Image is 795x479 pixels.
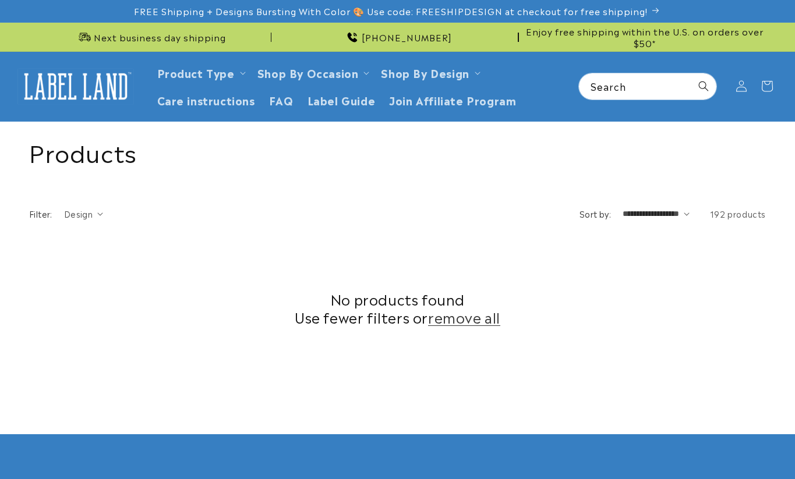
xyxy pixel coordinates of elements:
[29,208,52,220] h2: Filter:
[17,68,134,104] img: Label Land
[64,208,93,219] span: Design
[580,208,611,219] label: Sort by:
[150,59,250,86] summary: Product Type
[257,66,359,79] span: Shop By Occasion
[374,59,485,86] summary: Shop By Design
[301,86,383,113] a: Label Guide
[389,93,516,107] span: Join Affiliate Program
[29,136,766,166] h1: Products
[524,26,766,48] span: Enjoy free shipping within the U.S. on orders over $50*
[276,23,518,51] div: Announcement
[29,23,271,51] div: Announcement
[308,93,376,107] span: Label Guide
[382,86,523,113] a: Join Affiliate Program
[157,93,255,107] span: Care instructions
[250,59,374,86] summary: Shop By Occasion
[64,208,103,220] summary: Design (0 selected)
[524,23,766,51] div: Announcement
[550,424,783,467] iframe: Gorgias Floating Chat
[150,86,262,113] a: Care instructions
[157,65,235,80] a: Product Type
[381,65,469,80] a: Shop By Design
[262,86,301,113] a: FAQ
[269,93,294,107] span: FAQ
[134,5,648,17] span: FREE Shipping + Designs Bursting With Color 🎨 Use code: FREESHIPDESIGN at checkout for free shipp...
[428,308,500,326] a: remove all
[94,31,226,43] span: Next business day shipping
[362,31,452,43] span: [PHONE_NUMBER]
[29,290,766,326] h2: No products found Use fewer filters or
[13,64,139,109] a: Label Land
[710,208,766,219] span: 192 products
[691,73,716,99] button: Search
